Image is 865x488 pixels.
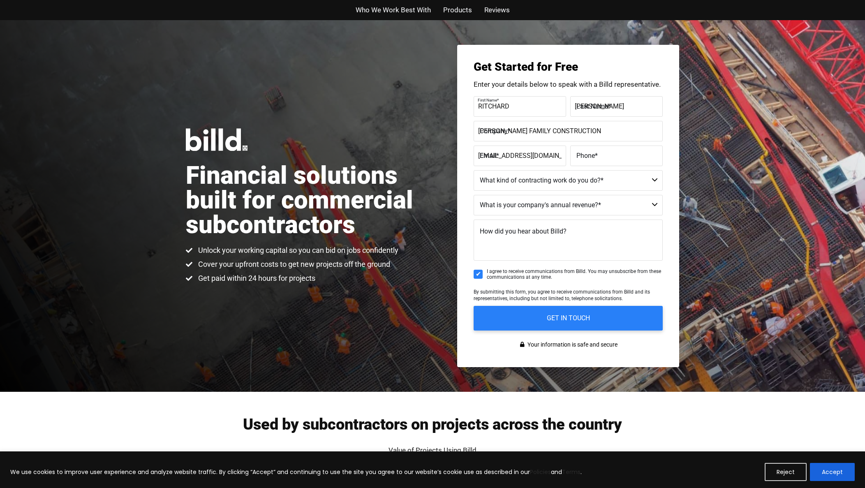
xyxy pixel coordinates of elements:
span: Email [480,151,496,159]
p: We use cookies to improve user experience and analyze website traffic. By clicking “Accept” and c... [10,467,582,477]
span: I agree to receive communications from Billd. You may unsubscribe from these communications at an... [487,268,663,280]
a: Policies [530,468,551,476]
input: I agree to receive communications from Billd. You may unsubscribe from these communications at an... [474,270,483,279]
span: Cover your upfront costs to get new projects off the ground [196,259,390,269]
a: Terms [562,468,581,476]
span: Your information is safe and secure [525,339,618,351]
h2: Used by subcontractors on projects across the country [186,416,679,432]
a: Who We Work Best With [356,4,431,16]
span: Value of Projects Using Billd [389,446,476,454]
input: GET IN TOUCH [474,306,663,331]
p: Enter your details below to speak with a Billd representative. [474,81,663,88]
span: Company [480,127,508,134]
span: Unlock your working capital so you can bid on jobs confidently [196,245,398,255]
span: Phone [576,151,595,159]
button: Reject [765,463,807,481]
button: Accept [810,463,855,481]
span: By submitting this form, you agree to receive communications from Billd and its representatives, ... [474,289,650,301]
span: First Name [478,97,497,102]
span: Last Name [576,102,608,110]
h1: Financial solutions built for commercial subcontractors [186,163,432,237]
span: How did you hear about Billd? [480,227,567,235]
a: Reviews [484,4,510,16]
h3: Get Started for Free [474,61,663,73]
span: Get paid within 24 hours for projects [196,273,315,283]
a: Products [443,4,472,16]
